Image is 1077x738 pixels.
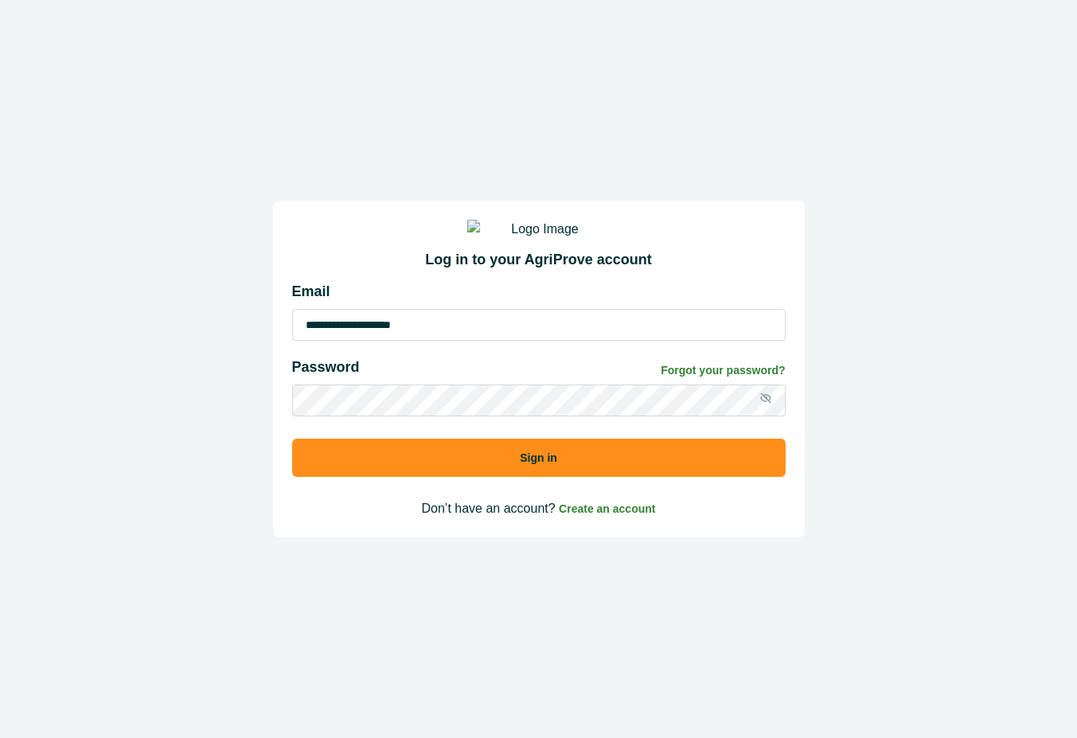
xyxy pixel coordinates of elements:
a: Forgot your password? [661,362,785,379]
img: Logo Image [467,220,611,239]
p: Email [292,281,786,303]
p: Password [292,357,360,378]
h2: Log in to your AgriProve account [292,252,786,269]
p: Don’t have an account? [292,499,786,518]
a: Create an account [559,502,655,515]
button: Sign in [292,439,786,477]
